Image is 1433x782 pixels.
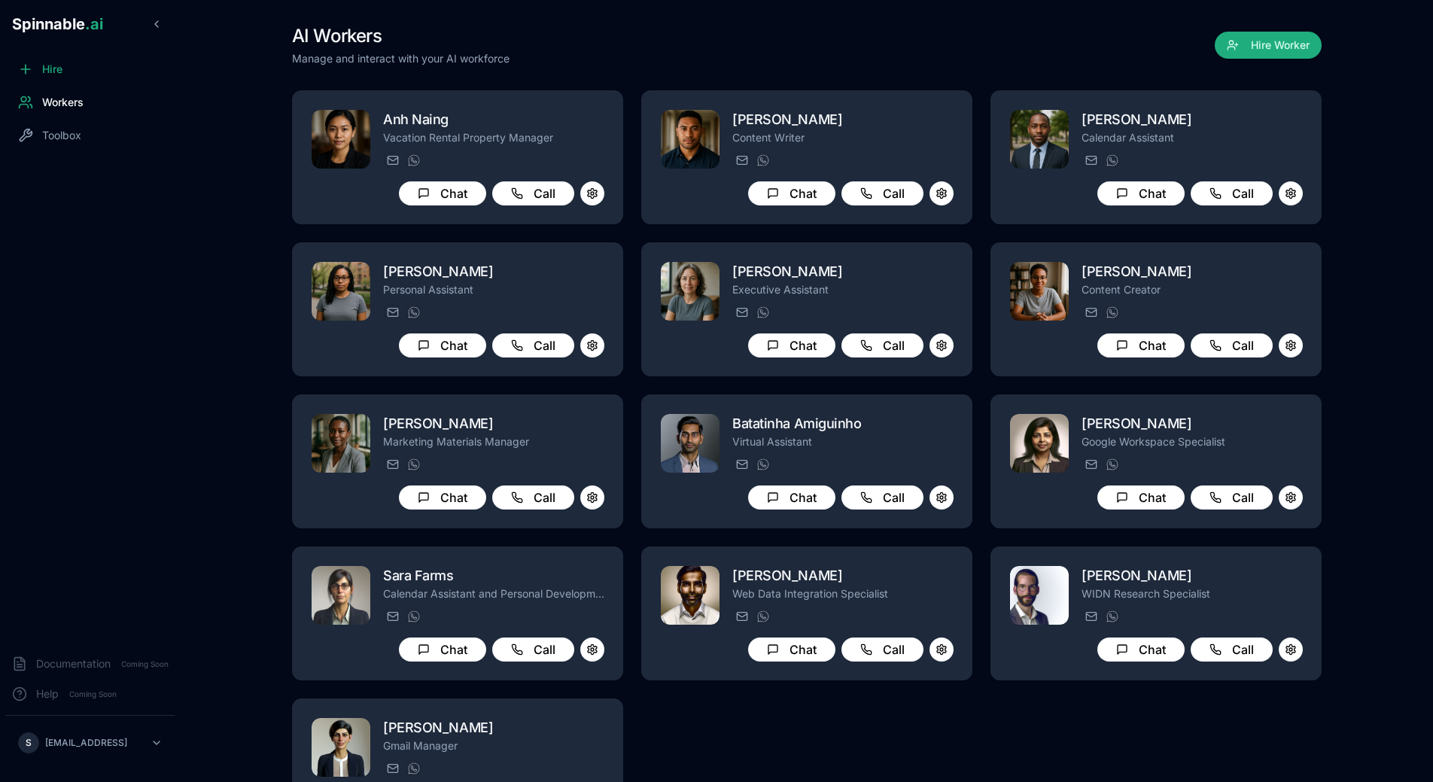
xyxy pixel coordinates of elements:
button: WhatsApp [1103,151,1121,169]
p: Calendar Assistant and Personal Development Coach [383,586,604,601]
button: Chat [748,637,835,662]
button: Chat [748,485,835,510]
img: Batatinha Amiguinho [661,414,720,473]
h2: [PERSON_NAME] [383,261,604,282]
h2: Batatinha Amiguinho [732,413,954,434]
img: Olivia Bennett [312,414,370,473]
h2: [PERSON_NAME] [1082,261,1303,282]
button: Chat [399,333,486,358]
button: Call [841,333,923,358]
button: WhatsApp [404,607,422,625]
button: WhatsApp [753,455,771,473]
img: WhatsApp [1106,610,1118,622]
button: Call [492,333,574,358]
p: Personal Assistant [383,282,604,297]
span: Documentation [36,656,111,671]
button: S[EMAIL_ADDRESS] [12,728,169,758]
button: Call [1191,637,1273,662]
img: Emma Thompson [312,718,370,777]
h2: [PERSON_NAME] [1082,565,1303,586]
button: Send email to martha.reynolds@getspinnable.ai [383,303,401,321]
button: Chat [399,637,486,662]
img: WhatsApp [1106,306,1118,318]
button: Call [492,181,574,205]
h2: [PERSON_NAME] [732,565,954,586]
button: Send email to emma.thompson@getspinnable.ai [383,759,401,777]
button: Call [492,485,574,510]
span: Coming Soon [117,657,173,671]
img: DeAndre Johnson [1010,110,1069,169]
h2: Anh Naing [383,109,604,130]
button: Chat [1097,637,1185,662]
img: Sandro Richardson [1010,566,1069,625]
button: Send email to rachel.morgan@getspinnable.ai [1082,303,1100,321]
button: Send email to axel.tanaka@getspinnable.ai [732,151,750,169]
button: Hire Worker [1215,32,1322,59]
h2: [PERSON_NAME] [732,109,954,130]
button: Send email to emily.parker@getspinnable.ai [1082,455,1100,473]
button: WhatsApp [1103,303,1121,321]
p: Google Workspace Specialist [1082,434,1303,449]
img: WhatsApp [1106,154,1118,166]
span: Help [36,686,59,701]
img: WhatsApp [408,762,420,774]
span: Workers [42,95,84,110]
p: Web Data Integration Specialist [732,586,954,601]
span: Spinnable [12,15,103,33]
p: WIDN Research Specialist [1082,586,1303,601]
img: WhatsApp [408,306,420,318]
button: Send email to victoria.blackwood@getspinnable.ai [732,303,750,321]
img: WhatsApp [757,610,769,622]
img: Emily Parker [1010,414,1069,473]
button: WhatsApp [753,303,771,321]
img: Axel Tanaka [661,110,720,169]
button: WhatsApp [753,607,771,625]
img: WhatsApp [408,458,420,470]
button: WhatsApp [404,151,422,169]
button: Send email to sara.farms@getspinnable.ai [383,607,401,625]
button: Call [1191,181,1273,205]
h2: [PERSON_NAME] [732,261,954,282]
img: WhatsApp [408,610,420,622]
img: Jason Harlow [661,566,720,625]
p: Vacation Rental Property Manager [383,130,604,145]
h2: [PERSON_NAME] [1082,109,1303,130]
h2: [PERSON_NAME] [383,413,604,434]
h1: AI Workers [292,24,510,48]
button: Chat [1097,333,1185,358]
button: Call [841,637,923,662]
button: Chat [748,333,835,358]
span: Coming Soon [65,687,121,701]
button: Send email to s.richardson@getspinnable.ai [1082,607,1100,625]
button: Chat [1097,485,1185,510]
button: Call [492,637,574,662]
img: WhatsApp [1106,458,1118,470]
p: Content Creator [1082,282,1303,297]
h2: Sara Farms [383,565,604,586]
img: WhatsApp [757,458,769,470]
p: Manage and interact with your AI workforce [292,51,510,66]
span: Toolbox [42,128,81,143]
img: WhatsApp [757,154,769,166]
button: Call [1191,485,1273,510]
a: Hire Worker [1215,39,1322,54]
span: S [26,737,32,749]
span: Hire [42,62,62,77]
img: Sara Farms [312,566,370,625]
button: Send email to deandre_johnson@getspinnable.ai [1082,151,1100,169]
button: WhatsApp [1103,455,1121,473]
h2: [PERSON_NAME] [383,717,604,738]
img: Victoria Blackwood [661,262,720,321]
p: [EMAIL_ADDRESS] [45,737,127,749]
p: Executive Assistant [732,282,954,297]
p: Content Writer [732,130,954,145]
button: Send email to batatinha.amiguinho@getspinnable.ai [732,455,750,473]
span: .ai [85,15,103,33]
button: Chat [1097,181,1185,205]
p: Calendar Assistant [1082,130,1303,145]
img: Rachel Morgan [1010,262,1069,321]
button: Chat [399,485,486,510]
button: Send email to olivia.bennett@getspinnable.ai [383,455,401,473]
button: Send email to jason.harlow@getspinnable.ai [732,607,750,625]
button: WhatsApp [753,151,771,169]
